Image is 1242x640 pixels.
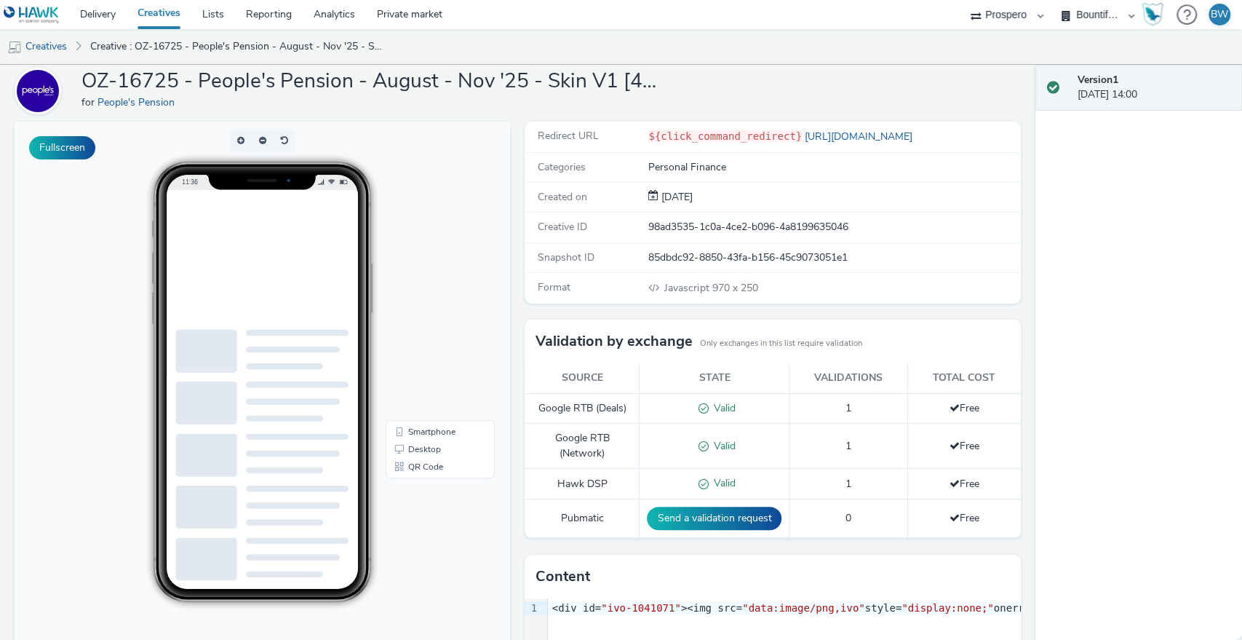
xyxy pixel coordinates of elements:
[664,281,712,295] span: Javascript
[640,363,789,393] th: State
[648,130,802,142] code: ${click_command_redirect}
[647,507,781,530] button: Send a validation request
[538,190,587,204] span: Created on
[648,220,1019,234] div: 98ad3535-1c0a-4ce2-b096-4a8199635046
[950,511,979,525] span: Free
[845,401,851,415] span: 1
[1211,4,1228,25] div: BW
[845,439,851,453] span: 1
[950,477,979,491] span: Free
[601,602,681,614] span: "ivo-1041071"
[525,424,640,469] td: Google RTB (Network)
[1078,73,1118,87] strong: Version 1
[950,439,979,453] span: Free
[167,56,183,64] span: 11:36
[709,439,736,453] span: Valid
[802,130,918,143] a: [URL][DOMAIN_NAME]
[538,280,570,294] span: Format
[845,511,851,525] span: 0
[538,220,587,234] span: Creative ID
[15,84,67,98] a: People's Pension
[950,401,979,415] span: Free
[81,95,97,109] span: for
[658,190,693,204] span: [DATE]
[538,250,594,264] span: Snapshot ID
[83,29,394,64] a: Creative : OZ-16725 - People's Pension - August - Nov '25 - Skin V1 [427344088]
[901,602,993,614] span: "display:none;"
[1142,3,1163,26] img: Hawk Academy
[525,393,640,424] td: Google RTB (Deals)
[394,306,441,315] span: Smartphone
[536,331,693,352] h3: Validation by exchange
[709,401,736,415] span: Valid
[663,281,757,295] span: 970 x 250
[1078,73,1230,103] div: [DATE] 14:00
[648,160,1019,175] div: Personal Finance
[374,336,477,354] li: QR Code
[648,250,1019,265] div: 85dbdc92-8850-43fa-b156-45c9073051e1
[7,40,22,55] img: mobile
[1142,3,1169,26] a: Hawk Academy
[658,190,693,205] div: Creation 26 August 2025, 14:00
[845,477,851,491] span: 1
[394,323,426,332] span: Desktop
[525,601,539,616] div: 1
[536,566,590,588] h3: Content
[81,68,664,95] h1: OZ-16725 - People's Pension - August - Nov '25 - Skin V1 [427344088]
[538,129,599,143] span: Redirect URL
[789,363,907,393] th: Validations
[17,70,59,112] img: People's Pension
[394,341,429,349] span: QR Code
[525,363,640,393] th: Source
[709,476,736,490] span: Valid
[525,499,640,538] td: Pubmatic
[700,338,862,349] small: Only exchanges in this list require validation
[907,363,1020,393] th: Total cost
[538,160,586,174] span: Categories
[525,469,640,499] td: Hawk DSP
[374,319,477,336] li: Desktop
[4,6,60,24] img: undefined Logo
[374,301,477,319] li: Smartphone
[742,602,865,614] span: "data:image/png,ivo"
[97,95,180,109] a: People's Pension
[29,136,95,159] button: Fullscreen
